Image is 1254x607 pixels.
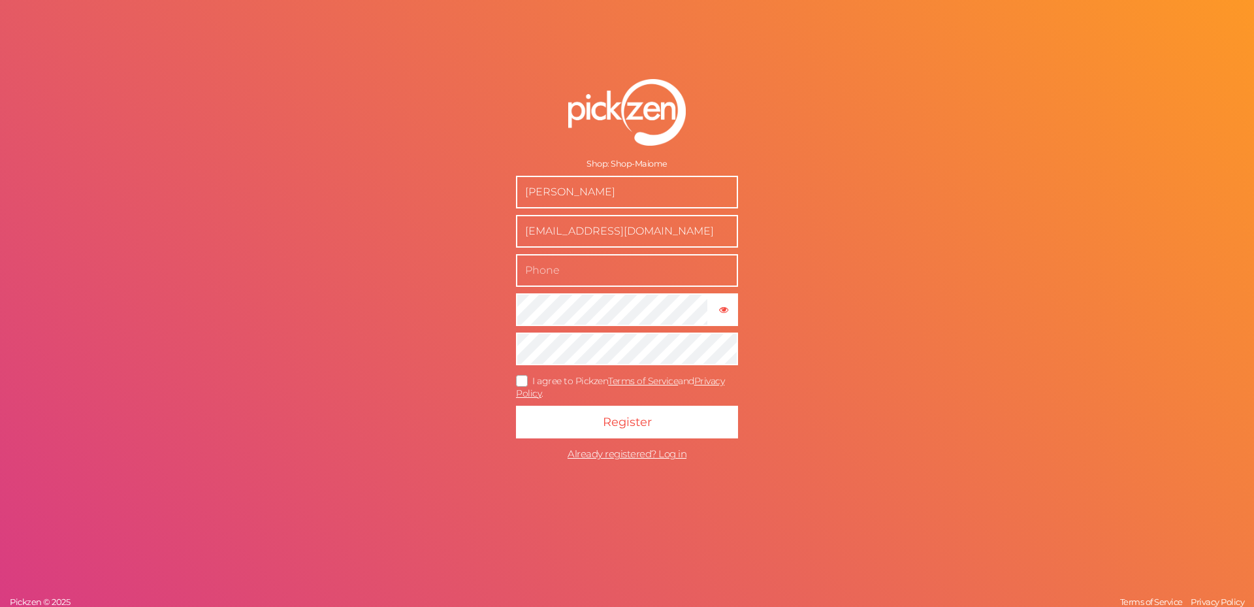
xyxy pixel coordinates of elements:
span: Privacy Policy [1191,597,1244,607]
div: Shop: Shop-Maiome [516,159,738,169]
a: Pickzen © 2025 [7,597,73,607]
img: pz-logo-white.png [568,79,686,146]
a: Terms of Service [1117,597,1186,607]
span: I agree to Pickzen and . [516,375,724,399]
a: Terms of Service [608,375,678,387]
input: Phone [516,254,738,287]
a: Privacy Policy [1187,597,1247,607]
span: Register [603,415,652,429]
span: Already registered? Log in [568,448,686,460]
input: Name [516,176,738,208]
span: Terms of Service [1120,597,1183,607]
input: Business e-mail [516,215,738,248]
a: Privacy Policy [516,375,724,399]
button: Register [516,406,738,438]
